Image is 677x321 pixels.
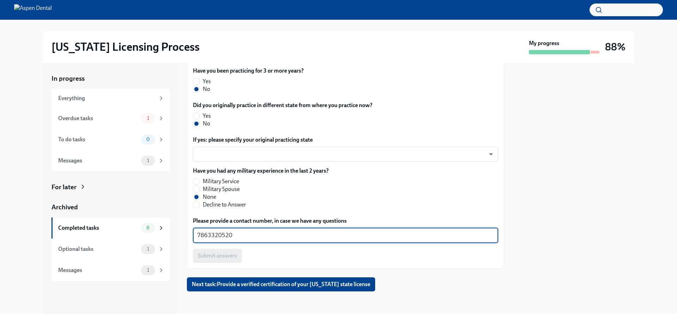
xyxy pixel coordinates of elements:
a: Everything [51,89,170,108]
span: Military Service [203,178,239,185]
span: Decline to Answer [203,201,246,209]
a: In progress [51,74,170,83]
div: ​ [193,147,498,161]
span: 0 [142,137,154,142]
a: Completed tasks6 [51,217,170,239]
span: Yes [203,78,211,85]
span: Next task : Provide a verified certification of your [US_STATE] state license [192,281,370,288]
div: To do tasks [58,136,138,143]
span: 1 [143,116,153,121]
span: 1 [143,246,153,252]
a: Optional tasks1 [51,239,170,260]
a: Messages1 [51,260,170,281]
a: To do tasks0 [51,129,170,150]
div: Messages [58,157,138,165]
div: Messages [58,266,138,274]
span: None [203,193,216,201]
img: Aspen Dental [14,4,52,16]
div: Everything [58,94,155,102]
label: Please provide a contact number, in case we have any questions [193,217,498,225]
h2: [US_STATE] Licensing Process [51,40,200,54]
span: 6 [142,225,154,230]
label: Did you originally practice in different state from where you practice now? [193,101,372,109]
a: Overdue tasks1 [51,108,170,129]
span: No [203,120,210,128]
span: No [203,85,210,93]
button: Next task:Provide a verified certification of your [US_STATE] state license [187,277,375,291]
textarea: 7863320520 [197,231,494,240]
div: Overdue tasks [58,115,138,122]
a: For later [51,183,170,192]
label: Have you been practicing for 3 or more years? [193,67,304,75]
div: Optional tasks [58,245,138,253]
span: 1 [143,158,153,163]
span: 1 [143,267,153,273]
label: Have you had any military experience in the last 2 years? [193,167,329,175]
span: Yes [203,112,211,120]
strong: My progress [529,39,559,47]
div: For later [51,183,77,192]
label: If yes: please specify your original practicing state [193,136,498,144]
div: Completed tasks [58,224,138,232]
a: Messages1 [51,150,170,171]
h3: 88% [605,41,626,53]
a: Archived [51,203,170,212]
span: Military Spouse [203,185,240,193]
